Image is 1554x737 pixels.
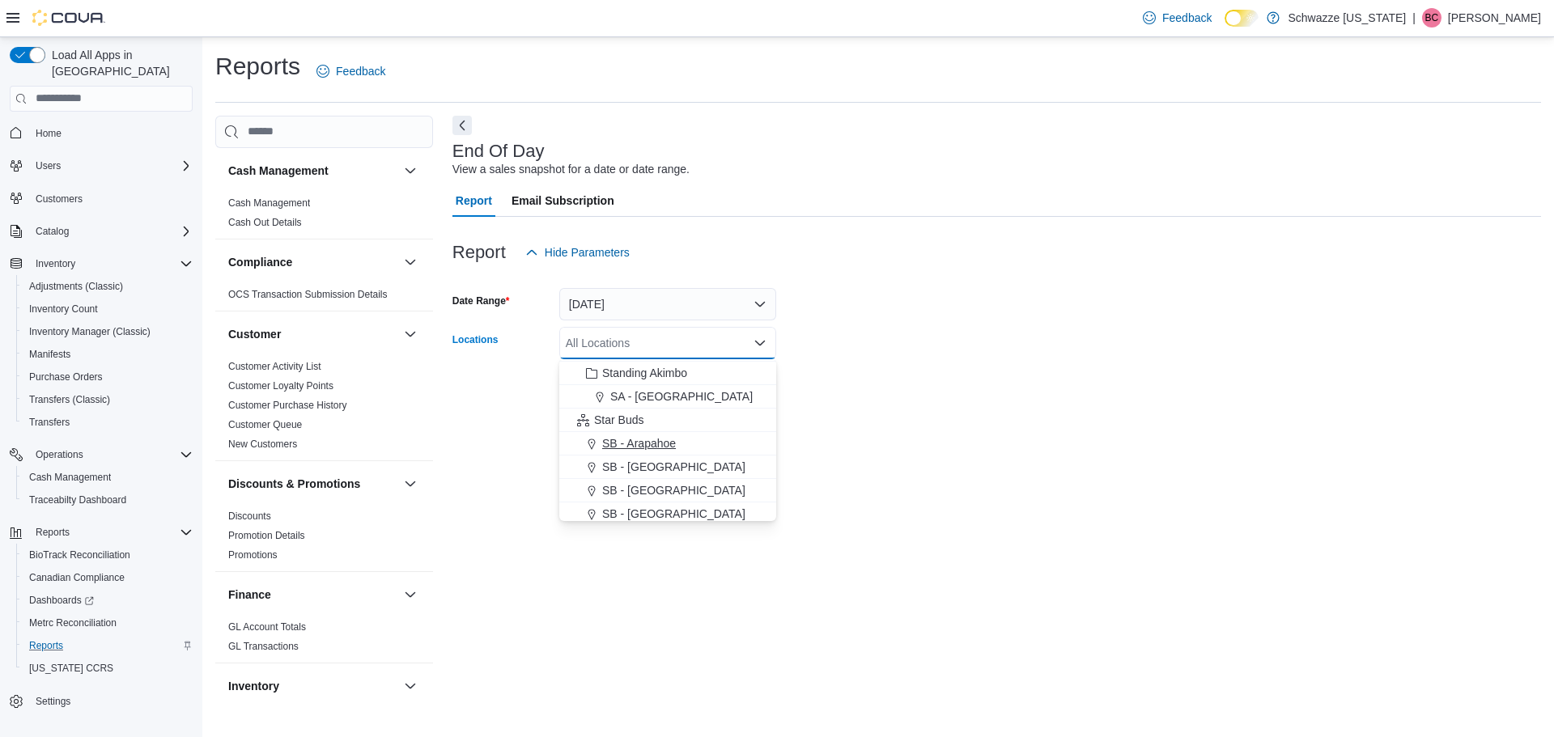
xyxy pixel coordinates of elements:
a: GL Transactions [228,641,299,652]
a: Transfers (Classic) [23,390,117,409]
span: Feedback [336,63,385,79]
span: Settings [36,695,70,708]
button: Close list of options [754,337,766,349]
span: Transfers (Classic) [29,393,110,406]
button: Customer [401,324,420,344]
button: Compliance [401,252,420,272]
button: Catalog [3,220,199,243]
button: [DATE] [559,288,776,320]
span: Catalog [36,225,69,238]
button: Adjustments (Classic) [16,275,199,298]
span: Reports [29,523,193,542]
a: BioTrack Reconciliation [23,545,137,565]
span: Reports [23,636,193,655]
div: Discounts & Promotions [215,506,433,571]
span: New Customers [228,438,297,451]
h3: Cash Management [228,163,329,179]
span: Star Buds [594,412,643,428]
a: Manifests [23,345,77,364]
button: SB - [GEOGRAPHIC_DATA] [559,502,776,526]
span: [US_STATE] CCRS [29,662,113,675]
span: Transfers [29,416,70,429]
button: Inventory [401,676,420,696]
button: [US_STATE] CCRS [16,657,199,680]
a: Dashboards [16,589,199,612]
span: Inventory [36,257,75,270]
a: Traceabilty Dashboard [23,490,133,510]
p: [PERSON_NAME] [1448,8,1541,28]
label: Locations [452,333,499,346]
span: Catalog [29,222,193,241]
span: Cash Out Details [228,216,302,229]
span: Load All Apps in [GEOGRAPHIC_DATA] [45,47,193,79]
h3: Discounts & Promotions [228,476,360,492]
a: Adjustments (Classic) [23,277,129,296]
span: Reports [29,639,63,652]
a: Dashboards [23,591,100,610]
button: SA - [GEOGRAPHIC_DATA] [559,385,776,409]
span: Washington CCRS [23,659,193,678]
span: Metrc Reconciliation [29,616,117,629]
button: Reports [3,521,199,544]
span: Report [456,184,492,217]
button: Customer [228,326,397,342]
span: Purchase Orders [29,371,103,383]
button: Inventory [29,254,82,273]
span: Canadian Compliance [23,568,193,587]
button: Discounts & Promotions [401,474,420,493]
h3: Finance [228,587,271,603]
a: Feedback [1136,2,1218,34]
a: Home [29,124,68,143]
button: Metrc Reconciliation [16,612,199,634]
span: Customer Queue [228,418,302,431]
span: OCS Transaction Submission Details [228,288,388,301]
button: Inventory Count [16,298,199,320]
button: SB - [GEOGRAPHIC_DATA] [559,455,776,479]
h1: Reports [215,50,300,83]
span: Transfers [23,413,193,432]
button: SB - Arapahoe [559,432,776,455]
button: Finance [228,587,397,603]
h3: End Of Day [452,142,545,161]
button: Finance [401,585,420,604]
button: Canadian Compliance [16,566,199,589]
span: Traceabilty Dashboard [23,490,193,510]
span: Customer Purchase History [228,399,347,412]
p: Schwazze [US_STATE] [1288,8,1406,28]
button: Manifests [16,343,199,366]
span: Email Subscription [512,184,614,217]
a: Promotion Details [228,530,305,541]
button: Discounts & Promotions [228,476,397,492]
span: Customer Loyalty Points [228,379,333,392]
a: Customers [29,189,89,209]
span: Discounts [228,510,271,523]
span: Inventory Count [23,299,193,319]
button: Customers [3,187,199,210]
h3: Inventory [228,678,279,694]
span: Cash Management [23,468,193,487]
a: Reports [23,636,70,655]
span: Manifests [29,348,70,361]
button: Purchase Orders [16,366,199,388]
button: BioTrack Reconciliation [16,544,199,566]
button: Catalog [29,222,75,241]
span: SB - [GEOGRAPHIC_DATA] [602,482,745,498]
span: Inventory Manager (Classic) [29,325,151,338]
div: Customer [215,357,433,460]
label: Date Range [452,294,510,307]
span: GL Transactions [228,640,299,653]
span: SA - [GEOGRAPHIC_DATA] [610,388,753,405]
span: Settings [29,691,193,711]
span: Standing Akimbo [602,365,687,381]
button: Cash Management [401,161,420,180]
div: Cash Management [215,193,433,239]
span: Feedback [1162,10,1212,26]
span: Adjustments (Classic) [29,280,123,293]
span: Cash Management [29,471,111,484]
a: Feedback [310,55,392,87]
span: Home [36,127,62,140]
button: Cash Management [16,466,199,489]
span: Dashboards [29,594,94,607]
a: Canadian Compliance [23,568,131,587]
button: Compliance [228,254,397,270]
